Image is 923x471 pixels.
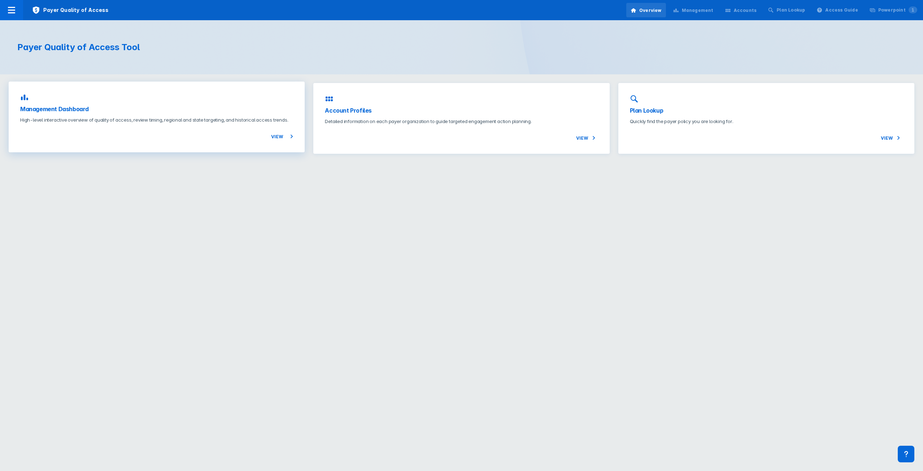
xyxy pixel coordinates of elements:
a: Management [669,3,718,17]
div: Plan Lookup [777,7,805,13]
h1: Payer Quality of Access Tool [17,42,453,53]
span: View [576,134,598,142]
a: Account ProfilesDetailed information on each payer organization to guide targeted engagement acti... [313,83,609,154]
p: Detailed information on each payer organization to guide targeted engagement action planning. [325,118,598,125]
div: Powerpoint [878,7,917,13]
span: View [881,134,903,142]
div: Contact Support [898,446,914,462]
p: High-level interactive overview of quality of access, review timing, regional and state targeting... [20,116,293,123]
a: Accounts [721,3,761,17]
div: Access Guide [825,7,858,13]
div: Accounts [734,7,757,14]
h3: Management Dashboard [20,105,293,113]
h3: Account Profiles [325,106,598,115]
span: View [271,132,293,141]
h3: Plan Lookup [630,106,903,115]
p: Quickly find the payer policy you are looking for. [630,118,903,125]
a: Overview [626,3,666,17]
a: Management DashboardHigh-level interactive overview of quality of access, review timing, regional... [9,82,305,152]
div: Management [682,7,714,14]
span: 1 [909,6,917,13]
div: Overview [639,7,662,14]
